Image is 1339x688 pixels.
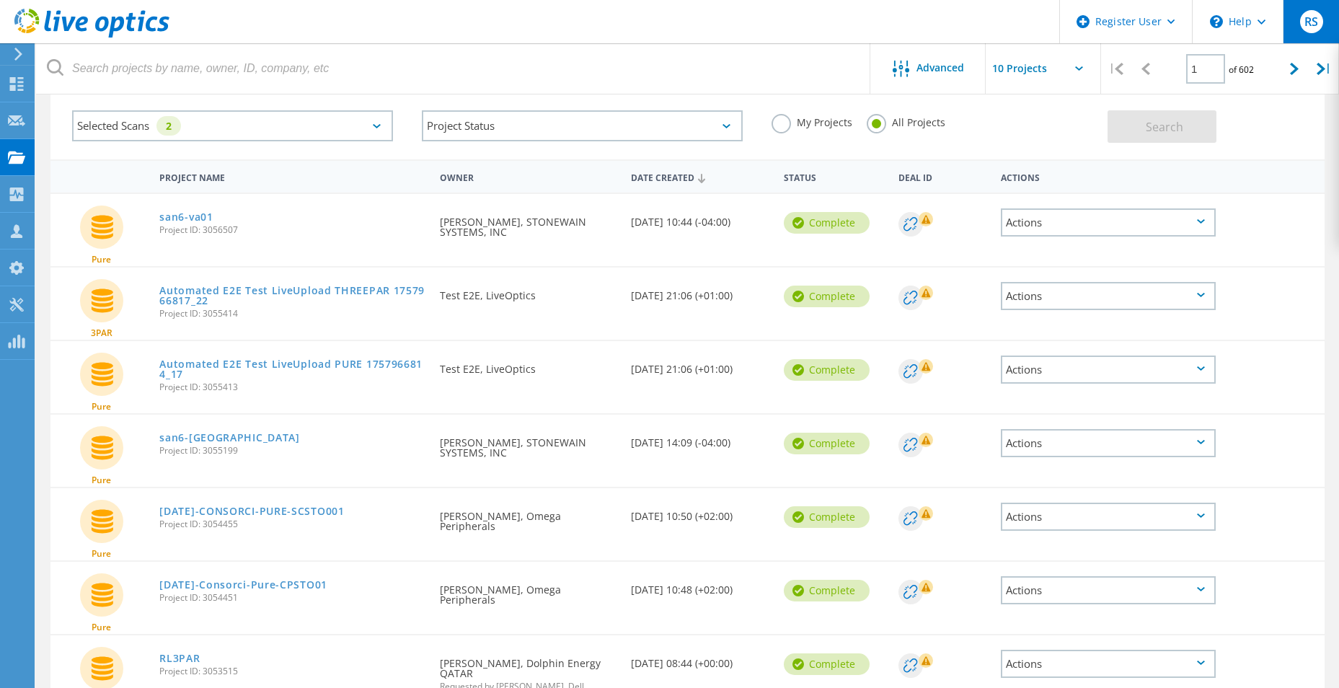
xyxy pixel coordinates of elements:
[1001,282,1216,310] div: Actions
[159,309,425,318] span: Project ID: 3055414
[159,667,425,676] span: Project ID: 3053515
[772,114,852,128] label: My Projects
[92,550,111,558] span: Pure
[159,580,327,590] a: [DATE]-Consorci-Pure-CPSTO01
[159,594,425,602] span: Project ID: 3054451
[159,520,425,529] span: Project ID: 3054455
[624,635,777,683] div: [DATE] 08:44 (+00:00)
[433,194,624,252] div: [PERSON_NAME], STONEWAIN SYSTEMS, INC
[159,653,200,663] a: RL3PAR
[92,623,111,632] span: Pure
[14,30,169,40] a: Live Optics Dashboard
[784,506,870,528] div: Complete
[784,433,870,454] div: Complete
[159,383,425,392] span: Project ID: 3055413
[624,415,777,462] div: [DATE] 14:09 (-04:00)
[624,163,777,190] div: Date Created
[159,286,425,306] a: Automated E2E Test LiveUpload THREEPAR 1757966817_22
[784,359,870,381] div: Complete
[36,43,871,94] input: Search projects by name, owner, ID, company, etc
[784,212,870,234] div: Complete
[1304,16,1318,27] span: RS
[159,212,213,222] a: san6-va01
[433,341,624,389] div: Test E2E, LiveOptics
[624,194,777,242] div: [DATE] 10:44 (-04:00)
[92,255,111,264] span: Pure
[92,476,111,485] span: Pure
[433,268,624,315] div: Test E2E, LiveOptics
[1229,63,1254,76] span: of 602
[92,402,111,411] span: Pure
[624,268,777,315] div: [DATE] 21:06 (+01:00)
[784,653,870,675] div: Complete
[1001,429,1216,457] div: Actions
[1108,110,1216,143] button: Search
[1001,576,1216,604] div: Actions
[867,114,945,128] label: All Projects
[159,226,425,234] span: Project ID: 3056507
[1146,119,1183,135] span: Search
[159,433,299,443] a: san6-[GEOGRAPHIC_DATA]
[433,415,624,472] div: [PERSON_NAME], STONEWAIN SYSTEMS, INC
[156,116,181,136] div: 2
[624,562,777,609] div: [DATE] 10:48 (+02:00)
[152,163,433,190] div: Project Name
[159,446,425,455] span: Project ID: 3055199
[1210,15,1223,28] svg: \n
[422,110,743,141] div: Project Status
[916,63,964,73] span: Advanced
[624,488,777,536] div: [DATE] 10:50 (+02:00)
[784,580,870,601] div: Complete
[1101,43,1131,94] div: |
[994,163,1223,190] div: Actions
[72,110,393,141] div: Selected Scans
[433,488,624,546] div: [PERSON_NAME], Omega Peripherals
[1001,650,1216,678] div: Actions
[777,163,891,190] div: Status
[91,329,112,338] span: 3PAR
[159,506,344,516] a: [DATE]-CONSORCI-PURE-SCSTO001
[1001,503,1216,531] div: Actions
[784,286,870,307] div: Complete
[1309,43,1339,94] div: |
[1001,208,1216,237] div: Actions
[624,341,777,389] div: [DATE] 21:06 (+01:00)
[433,163,624,190] div: Owner
[891,163,993,190] div: Deal Id
[433,562,624,619] div: [PERSON_NAME], Omega Peripherals
[159,359,425,379] a: Automated E2E Test LiveUpload PURE 1757966814_17
[1001,356,1216,384] div: Actions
